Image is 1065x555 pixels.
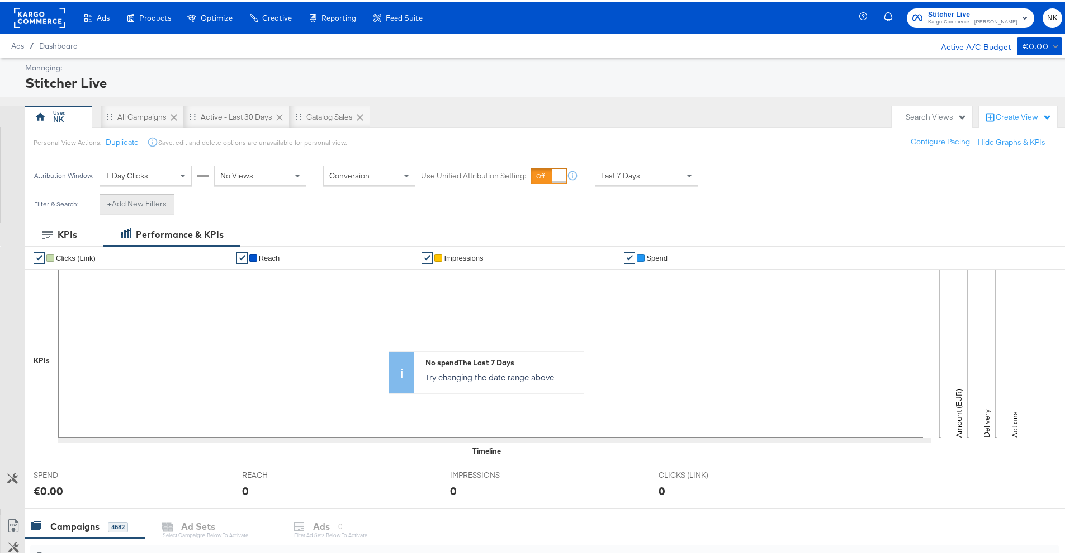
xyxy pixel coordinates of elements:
div: KPIs [58,226,77,239]
div: Drag to reorder tab [190,111,196,117]
div: Active - Last 30 Days [201,110,272,120]
div: Managing: [25,60,1059,71]
a: ✔ [624,250,635,261]
div: 4582 [108,520,128,530]
span: / [24,39,39,48]
span: Ads [11,39,24,48]
div: Stitcher Live [25,71,1059,90]
div: €0.00 [1023,37,1048,51]
div: 0 [450,481,457,497]
div: Campaigns [50,518,100,531]
div: 0 [242,481,249,497]
span: 1 Day Clicks [106,168,148,178]
div: Save, edit and delete options are unavailable for personal view. [158,136,347,145]
div: Performance & KPIs [136,226,224,239]
button: Hide Graphs & KPIs [978,135,1045,145]
div: Catalog Sales [306,110,353,120]
a: ✔ [236,250,248,261]
div: No spend The Last 7 Days [425,355,578,366]
a: ✔ [422,250,433,261]
span: Creative [262,11,292,20]
span: Products [139,11,171,20]
button: +Add New Filters [100,192,174,212]
div: Attribution Window: [34,170,94,177]
span: Clicks (Link) [56,252,96,260]
button: €0.00 [1017,35,1062,53]
span: Reach [259,252,280,260]
a: ✔ [34,250,45,261]
div: 0 [659,481,665,497]
div: Search Views [906,110,967,120]
span: IMPRESSIONS [450,468,534,478]
div: €0.00 [34,481,63,497]
span: Feed Suite [386,11,423,20]
button: NK [1043,6,1062,26]
p: Try changing the date range above [425,369,578,380]
span: Reporting [321,11,356,20]
span: CLICKS (LINK) [659,468,742,478]
span: SPEND [34,468,117,478]
button: Duplicate [106,135,139,145]
span: Ads [97,11,110,20]
div: Filter & Search: [34,198,79,206]
span: Last 7 Days [601,168,640,178]
div: All Campaigns [117,110,167,120]
span: Conversion [329,168,370,178]
span: Impressions [444,252,483,260]
div: Drag to reorder tab [295,111,301,117]
button: Stitcher LiveKargo Commerce - [PERSON_NAME] [907,6,1034,26]
button: Configure Pacing [903,130,978,150]
strong: + [107,196,112,207]
div: Drag to reorder tab [106,111,112,117]
div: Personal View Actions: [34,136,101,145]
label: Use Unified Attribution Setting: [421,168,526,179]
span: Stitcher Live [928,7,1017,18]
span: Kargo Commerce - [PERSON_NAME] [928,16,1017,25]
span: NK [1047,10,1058,22]
div: Create View [996,110,1052,121]
span: Optimize [201,11,233,20]
div: Active A/C Budget [929,35,1011,52]
span: REACH [242,468,326,478]
span: Spend [646,252,668,260]
div: NK [53,112,64,123]
span: No Views [220,168,253,178]
a: Dashboard [39,39,78,48]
